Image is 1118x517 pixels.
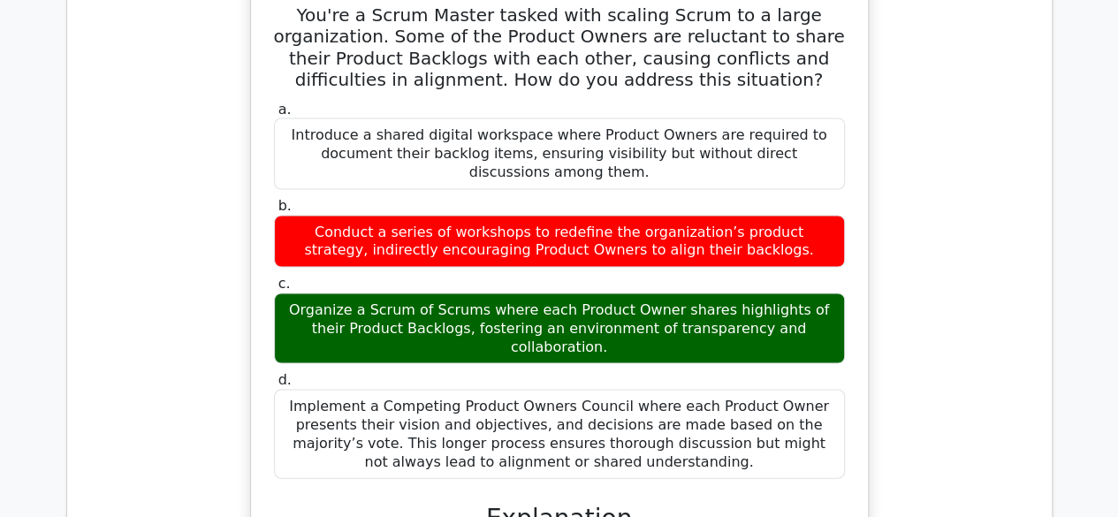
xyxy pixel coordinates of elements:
[278,370,292,387] span: d.
[274,118,845,188] div: Introduce a shared digital workspace where Product Owners are required to document their backlog ...
[278,100,292,117] span: a.
[274,215,845,268] div: Conduct a series of workshops to redefine the organization’s product strategy, indirectly encoura...
[278,196,292,213] span: b.
[274,389,845,478] div: Implement a Competing Product Owners Council where each Product Owner presents their vision and o...
[274,293,845,363] div: Organize a Scrum of Scrums where each Product Owner shares highlights of their Product Backlogs, ...
[272,4,847,89] h5: You're a Scrum Master tasked with scaling Scrum to a large organization. Some of the Product Owne...
[278,274,291,291] span: c.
